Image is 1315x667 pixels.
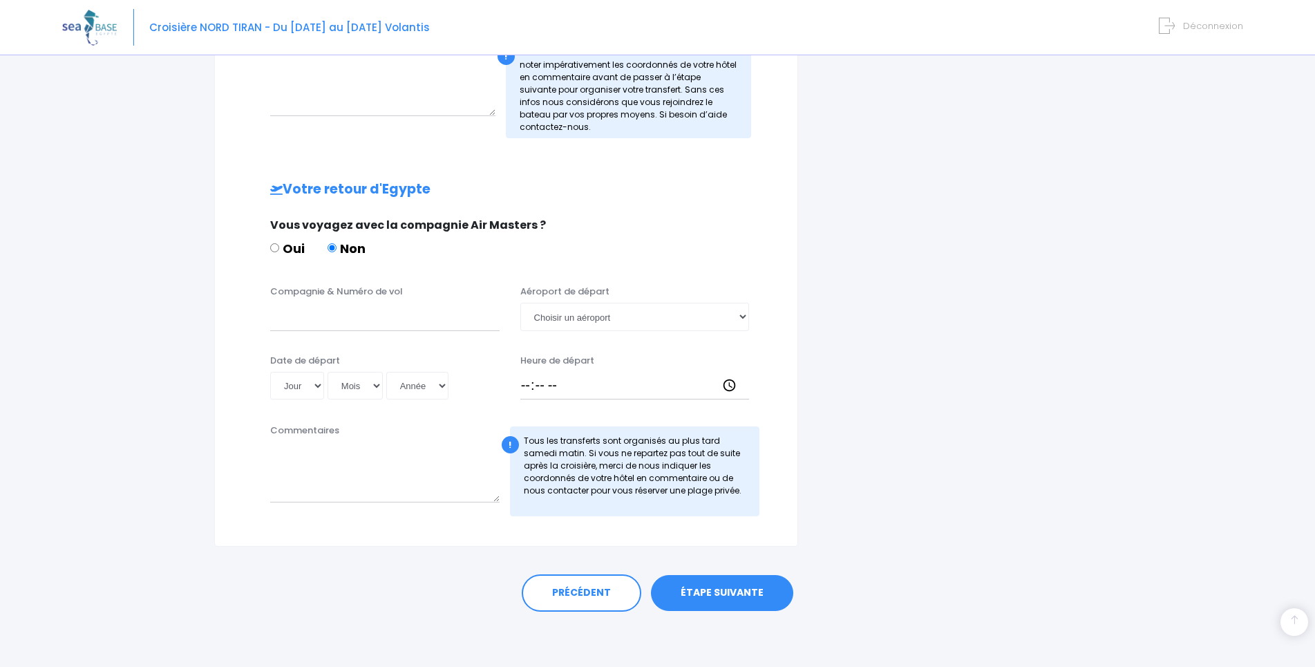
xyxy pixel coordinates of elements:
[149,20,430,35] span: Croisière NORD TIRAN - Du [DATE] au [DATE] Volantis
[270,239,305,258] label: Oui
[270,243,279,252] input: Oui
[270,424,339,438] label: Commentaires
[502,436,519,453] div: !
[506,38,752,138] div: Si votre vol atterri avant samedi midi : merci de noter impérativement les coordonnés de votre hô...
[651,575,793,611] a: ÉTAPE SUIVANTE
[498,48,515,65] div: !
[270,217,546,233] span: Vous voyagez avec la compagnie Air Masters ?
[520,285,609,299] label: Aéroport de départ
[243,182,770,198] h2: Votre retour d'Egypte
[328,239,366,258] label: Non
[270,354,340,368] label: Date de départ
[510,426,760,516] div: Tous les transferts sont organisés au plus tard samedi matin. Si vous ne repartez pas tout de sui...
[520,354,594,368] label: Heure de départ
[270,285,403,299] label: Compagnie & Numéro de vol
[1183,19,1243,32] span: Déconnexion
[522,574,641,612] a: PRÉCÉDENT
[328,243,337,252] input: Non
